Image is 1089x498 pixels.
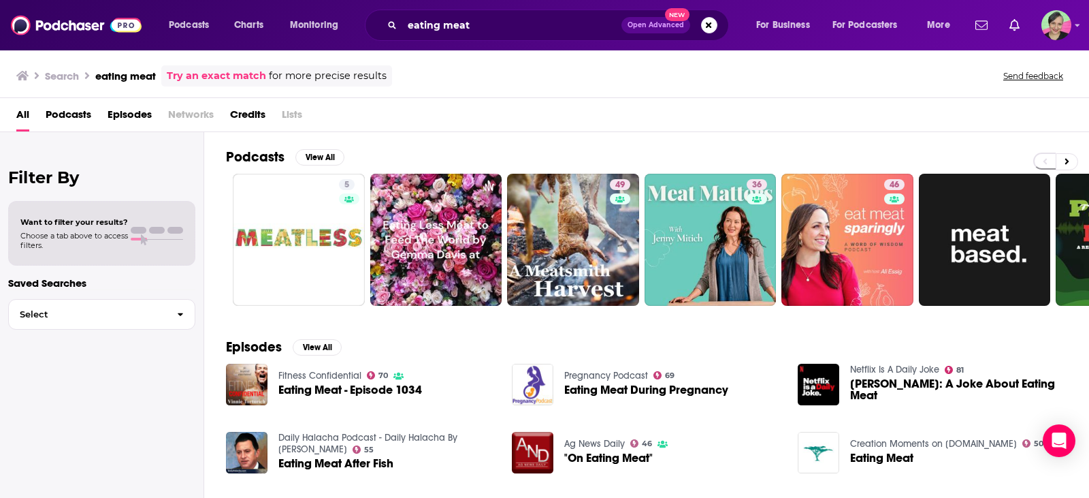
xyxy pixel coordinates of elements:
a: Charts [225,14,272,36]
img: Phil Wang: A Joke About Eating Meat [798,364,839,405]
h2: Podcasts [226,149,285,166]
button: View All [295,149,344,166]
a: Podcasts [46,104,91,131]
span: Podcasts [169,16,209,35]
button: open menu [280,14,356,36]
span: for more precise results [269,68,387,84]
a: 55 [353,446,374,454]
span: More [927,16,950,35]
span: Charts [234,16,263,35]
img: Eating Meat - Episode 1034 [226,364,267,405]
a: 36 [747,179,767,190]
span: For Podcasters [832,16,898,35]
a: Eating Meat After Fish [278,458,393,469]
button: View All [293,339,342,356]
span: For Business [756,16,810,35]
a: Show notifications dropdown [970,14,993,37]
a: 49 [507,174,639,306]
a: EpisodesView All [226,339,342,356]
a: 46 [781,174,913,306]
a: Netflix Is A Daily Joke [850,364,939,375]
img: Eating Meat [798,432,839,473]
a: PodcastsView All [226,149,344,166]
a: Ag News Daily [564,438,625,450]
a: Eating Meat - Episode 1034 [278,384,422,396]
img: User Profile [1041,10,1071,40]
img: Eating Meat During Pregnancy [512,364,553,405]
span: Want to filter your results? [20,217,128,227]
a: 69 [653,371,675,379]
a: 46 [884,179,905,190]
span: 5 [344,178,349,192]
a: Show notifications dropdown [1004,14,1025,37]
span: Select [9,310,166,319]
a: Episodes [108,104,152,131]
div: Open Intercom Messenger [1043,424,1075,457]
a: 49 [610,179,630,190]
img: "On Eating Meat" [512,432,553,473]
h3: Search [45,69,79,82]
span: 46 [890,178,899,192]
span: 36 [752,178,762,192]
a: 50 [1022,439,1044,448]
span: 46 [642,441,652,447]
img: Eating Meat After Fish [226,432,267,473]
button: Show profile menu [1041,10,1071,40]
span: Open Advanced [628,22,684,29]
span: Lists [282,104,302,131]
a: All [16,104,29,131]
h2: Filter By [8,168,195,187]
a: Eating Meat During Pregnancy [564,384,728,396]
a: 5 [233,174,365,306]
a: 70 [367,371,389,379]
a: 81 [945,366,964,374]
h3: eating meat [95,69,156,82]
a: Pregnancy Podcast [564,370,648,382]
a: "On Eating Meat" [564,452,653,464]
a: Credits [230,104,265,131]
span: Monitoring [290,16,338,35]
span: Eating Meat [850,452,913,464]
input: Search podcasts, credits, & more... [402,14,621,36]
button: open menu [747,14,827,36]
span: Logged in as LizDVictoryBelt [1041,10,1071,40]
span: [PERSON_NAME]: A Joke About Eating Meat [850,378,1067,401]
span: Choose a tab above to access filters. [20,231,128,250]
span: New [665,8,689,21]
span: 49 [615,178,625,192]
h2: Episodes [226,339,282,356]
span: 70 [378,373,388,379]
a: 36 [645,174,777,306]
a: Creation Moments on Oneplace.com [850,438,1017,450]
button: open menu [159,14,227,36]
span: 69 [665,373,674,379]
button: Open AdvancedNew [621,17,690,33]
div: Search podcasts, credits, & more... [378,10,742,41]
span: 50 [1034,441,1043,447]
button: open menu [917,14,967,36]
img: Podchaser - Follow, Share and Rate Podcasts [11,12,142,38]
a: 46 [630,439,653,448]
span: 81 [956,367,964,373]
a: Daily Halacha Podcast - Daily Halacha By Rabbi Eli J. Mansour [278,432,457,455]
a: Fitness Confidential [278,370,361,382]
p: Saved Searches [8,277,195,290]
a: Try an exact match [167,68,266,84]
a: Phil Wang: A Joke About Eating Meat [850,378,1067,401]
button: open menu [824,14,917,36]
span: Networks [168,104,214,131]
a: 5 [339,179,355,190]
button: Select [8,299,195,330]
